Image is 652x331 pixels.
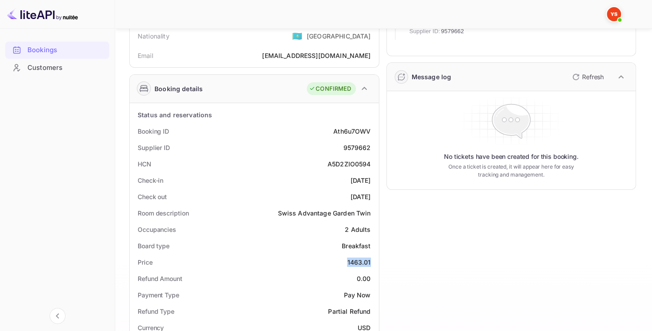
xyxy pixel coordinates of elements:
[607,7,621,21] img: Yandex Support
[138,31,170,41] div: Nationality
[138,241,170,250] div: Board type
[138,225,176,234] div: Occupancies
[328,307,370,316] div: Partial Refund
[50,308,66,324] button: Collapse navigation
[328,159,371,169] div: A5D2ZIO0594
[309,85,351,93] div: CONFIRMED
[154,84,203,93] div: Booking details
[409,27,440,36] span: Supplier ID:
[412,72,451,81] div: Message log
[357,274,371,283] div: 0.00
[138,208,189,218] div: Room description
[5,59,109,76] a: Customers
[138,143,170,152] div: Supplier ID
[333,127,370,136] div: Ath6u7OWV
[5,42,109,58] a: Bookings
[138,290,179,300] div: Payment Type
[262,51,370,60] div: [EMAIL_ADDRESS][DOMAIN_NAME]
[444,163,578,179] p: Once a ticket is created, it will appear here for easy tracking and management.
[307,31,371,41] div: [GEOGRAPHIC_DATA]
[138,307,174,316] div: Refund Type
[343,290,370,300] div: Pay Now
[27,63,105,73] div: Customers
[278,208,370,218] div: Swiss Advantage Garden Twin
[347,258,370,267] div: 1463.01
[7,7,78,21] img: LiteAPI logo
[441,27,464,36] span: 9579662
[292,28,302,44] span: United States
[27,45,105,55] div: Bookings
[351,192,371,201] div: [DATE]
[582,72,604,81] p: Refresh
[342,241,370,250] div: Breakfast
[138,127,169,136] div: Booking ID
[351,176,371,185] div: [DATE]
[343,143,370,152] div: 9579662
[138,159,151,169] div: HCN
[138,110,212,119] div: Status and reservations
[5,42,109,59] div: Bookings
[138,192,167,201] div: Check out
[5,59,109,77] div: Customers
[138,258,153,267] div: Price
[138,274,182,283] div: Refund Amount
[138,51,153,60] div: Email
[444,152,579,161] p: No tickets have been created for this booking.
[567,70,607,84] button: Refresh
[138,176,163,185] div: Check-in
[345,225,370,234] div: 2 Adults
